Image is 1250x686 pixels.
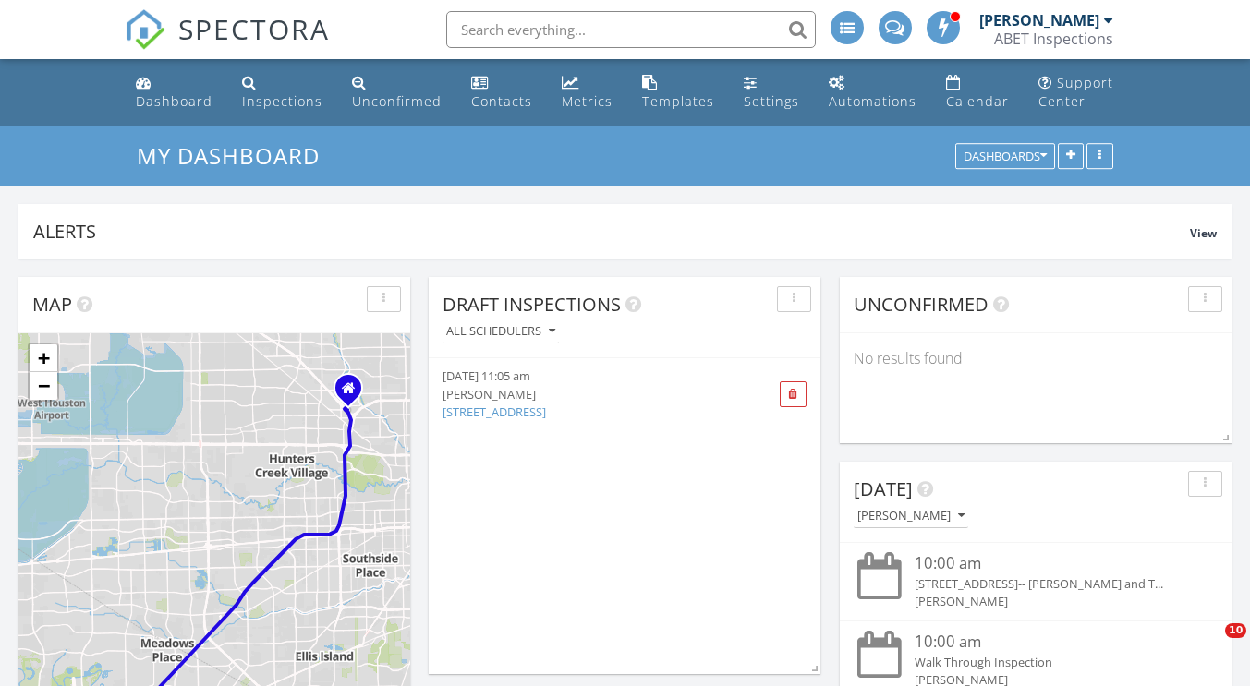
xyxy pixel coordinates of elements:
[915,593,1188,610] div: [PERSON_NAME]
[1187,623,1232,668] iframe: Intercom live chat
[345,66,449,119] a: Unconfirmed
[352,92,442,110] div: Unconfirmed
[915,575,1188,593] div: [STREET_ADDRESS]-- [PERSON_NAME] and T...
[857,510,965,523] div: [PERSON_NAME]
[443,386,746,403] div: [PERSON_NAME]
[955,144,1055,170] button: Dashboards
[125,9,165,50] img: The Best Home Inspection Software - Spectora
[854,504,968,529] button: [PERSON_NAME]
[137,140,335,171] a: My Dashboard
[128,66,220,119] a: Dashboard
[33,219,1190,244] div: Alerts
[915,631,1188,654] div: 10:00 am
[348,388,359,399] div: 10050 Northwest Fwy -140 , Houston TX 77092
[635,66,722,119] a: Templates
[642,92,714,110] div: Templates
[964,150,1047,163] div: Dashboards
[854,476,913,501] span: [DATE]
[829,92,916,110] div: Automations
[443,403,546,420] a: [STREET_ADDRESS]
[125,25,330,64] a: SPECTORA
[32,292,72,317] span: Map
[915,654,1188,671] div: Walk Through Inspection
[464,66,540,119] a: Contacts
[554,66,620,119] a: Metrics
[736,66,807,119] a: Settings
[1190,225,1217,241] span: View
[1038,74,1113,110] div: Support Center
[821,66,924,119] a: Automations (Advanced)
[840,333,1232,383] div: No results found
[562,92,613,110] div: Metrics
[446,325,555,338] div: All schedulers
[443,367,746,385] div: [DATE] 11:05 am
[235,66,330,119] a: Inspections
[443,367,746,421] a: [DATE] 11:05 am [PERSON_NAME] [STREET_ADDRESS]
[1031,66,1121,119] a: Support Center
[994,30,1113,48] div: ABET Inspections
[30,344,57,372] a: Zoom in
[471,92,532,110] div: Contacts
[1225,623,1246,638] span: 10
[446,11,816,48] input: Search everything...
[915,552,1188,575] div: 10:00 am
[30,372,57,400] a: Zoom out
[744,92,799,110] div: Settings
[979,11,1099,30] div: [PERSON_NAME]
[443,292,621,317] span: Draft Inspections
[854,292,989,317] span: Unconfirmed
[946,92,1009,110] div: Calendar
[939,66,1016,119] a: Calendar
[443,319,559,344] button: All schedulers
[178,9,330,48] span: SPECTORA
[136,92,212,110] div: Dashboard
[242,92,322,110] div: Inspections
